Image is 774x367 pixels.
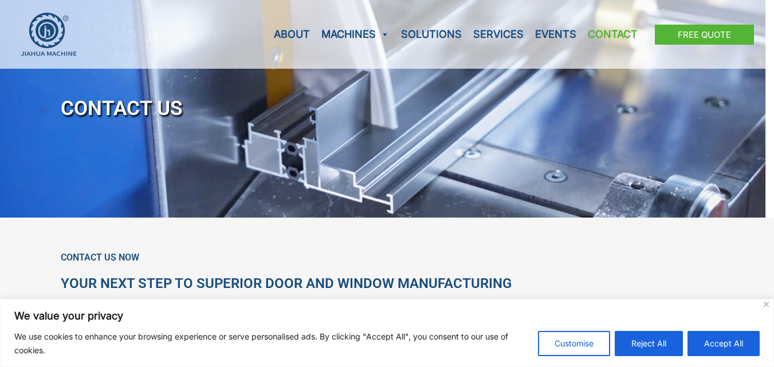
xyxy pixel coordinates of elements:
[20,12,77,57] img: JH Aluminium Window & Door Processing Machines
[615,331,683,356] button: Reject All
[61,252,714,263] h6: Contact Us Now
[687,331,760,356] button: Accept All
[655,25,754,45] a: Free Quote
[538,331,610,356] button: Customise
[61,275,714,293] h2: Your Next Step to Superior Door and Window Manufacturing
[14,309,760,323] p: We value your privacy
[61,90,714,127] h1: CONTACT US
[14,330,529,357] p: We use cookies to enhance your browsing experience or serve personalised ads. By clicking "Accept...
[764,302,769,307] img: Close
